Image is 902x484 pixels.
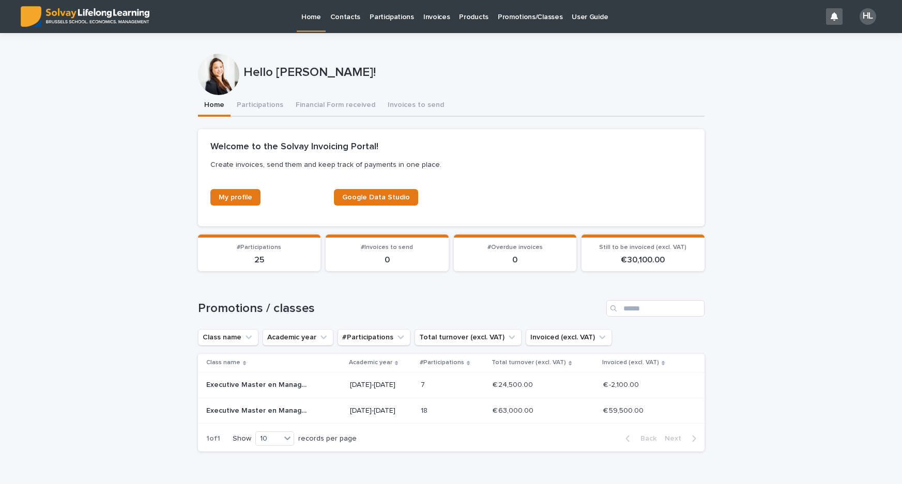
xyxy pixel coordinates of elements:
[350,407,412,415] p: [DATE]-[DATE]
[599,244,686,251] span: Still to be invoiced (excl. VAT)
[493,404,536,415] p: € 63,000.00
[219,194,252,201] span: My profile
[421,379,427,389] p: 7
[298,434,357,443] p: records per page
[198,95,231,117] button: Home
[421,404,430,415] p: 18
[206,357,240,368] p: Class name
[198,372,705,398] tr: Executive Master en Management des Institutions de Santé et de Soins - [DATE]-[DATE]Executive Mas...
[243,65,700,80] p: Hello [PERSON_NAME]!
[237,244,281,251] span: #Participations
[661,434,705,443] button: Next
[198,426,228,451] p: 1 of 1
[606,300,705,317] input: Search
[204,255,315,265] p: 25
[210,160,688,169] p: Create invoices, send them and keep track of payments in one place.
[860,8,876,25] div: HL
[342,194,410,201] span: Google Data Studio
[361,244,413,251] span: #Invoices to send
[634,435,656,442] span: Back
[487,244,543,251] span: #Overdue invoices
[21,6,149,27] img: ED0IkcNQHGZZMpCVrDht
[206,379,312,389] p: Executive Master en Management des Institutions de Santé et de Soins - 2021-2022
[415,329,522,346] button: Total turnover (excl. VAT)
[198,398,705,424] tr: Executive Master en Management des Institutions de Santé et de Soins - [DATE]-[DATE]Executive Mas...
[231,95,289,117] button: Participations
[493,379,535,389] p: € 24,500.00
[602,357,659,368] p: Invoiced (excl. VAT)
[210,142,378,153] h2: Welcome to the Solvay Invoicing Portal!
[233,434,251,443] p: Show
[198,301,602,316] h1: Promotions / classes
[332,255,442,265] p: 0
[289,95,381,117] button: Financial Form received
[210,189,261,206] a: My profile
[588,255,698,265] p: € 30,100.00
[617,434,661,443] button: Back
[206,404,312,415] p: Executive Master en Management des Institutions de Santé et de Soins - 2022-2023
[420,357,464,368] p: #Participations
[338,329,410,346] button: #Participations
[665,435,687,442] span: Next
[198,329,258,346] button: Class name
[350,381,412,389] p: [DATE]-[DATE]
[492,357,566,368] p: Total turnover (excl. VAT)
[460,255,571,265] p: 0
[603,404,646,415] p: € 59,500.00
[334,189,418,206] a: Google Data Studio
[263,329,333,346] button: Academic year
[381,95,450,117] button: Invoices to send
[349,357,392,368] p: Academic year
[603,379,641,389] p: € -2,100.00
[526,329,612,346] button: Invoiced (excl. VAT)
[256,433,281,444] div: 10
